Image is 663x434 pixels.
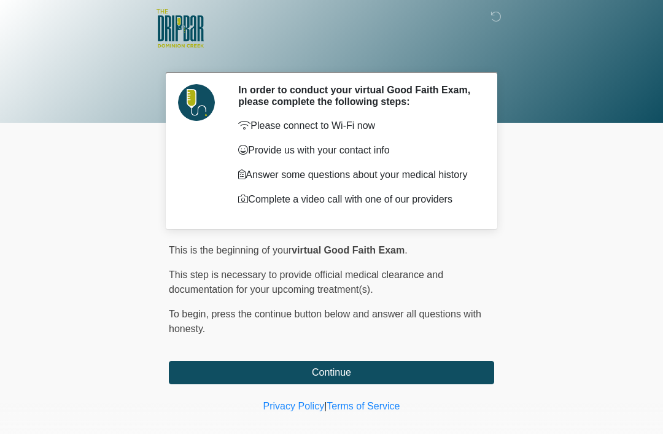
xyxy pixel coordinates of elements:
p: Provide us with your contact info [238,143,476,158]
span: This is the beginning of your [169,245,292,255]
span: This step is necessary to provide official medical clearance and documentation for your upcoming ... [169,269,443,295]
p: Answer some questions about your medical history [238,168,476,182]
img: Agent Avatar [178,84,215,121]
button: Continue [169,361,494,384]
strong: virtual Good Faith Exam [292,245,405,255]
span: To begin, [169,309,211,319]
span: . [405,245,407,255]
a: | [324,401,327,411]
img: The DRIPBaR - San Antonio Dominion Creek Logo [157,9,204,50]
p: Complete a video call with one of our providers [238,192,476,207]
h2: In order to conduct your virtual Good Faith Exam, please complete the following steps: [238,84,476,107]
span: press the continue button below and answer all questions with honesty. [169,309,481,334]
a: Privacy Policy [263,401,325,411]
a: Terms of Service [327,401,400,411]
p: Please connect to Wi-Fi now [238,118,476,133]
